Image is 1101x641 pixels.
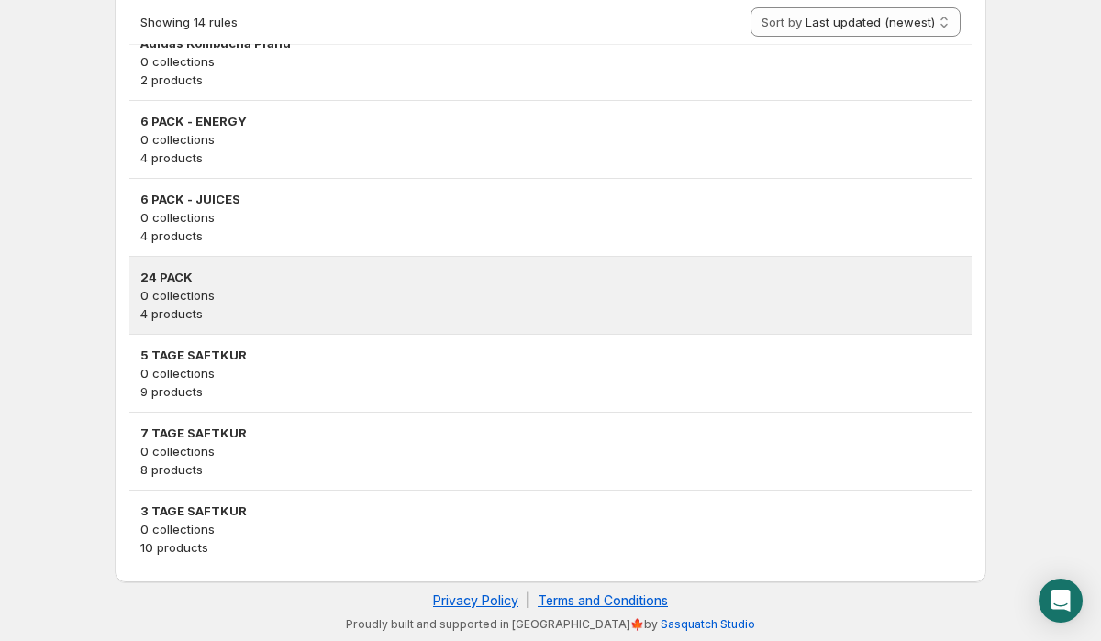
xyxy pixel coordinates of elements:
div: Open Intercom Messenger [1039,579,1083,623]
a: Privacy Policy [433,592,518,608]
p: 0 collections [140,130,961,149]
span: Showing 14 rules [140,15,238,29]
h3: 7 TAGE SAFTKUR [140,424,961,442]
a: Terms and Conditions [538,592,668,608]
h3: 6 PACK - ENERGY [140,112,961,130]
h3: 5 TAGE SAFTKUR [140,346,961,364]
p: 0 collections [140,442,961,460]
p: 8 products [140,460,961,479]
p: 10 products [140,538,961,557]
p: 2 products [140,71,961,89]
h3: 3 TAGE SAFTKUR [140,502,961,520]
p: 0 collections [140,364,961,382]
p: 0 collections [140,52,961,71]
span: | [526,592,530,608]
p: 4 products [140,227,961,245]
h3: 24 PACK [140,268,961,286]
p: 0 collections [140,286,961,304]
p: 4 products [140,304,961,323]
h3: 6 PACK - JUICES [140,190,961,208]
a: Sasquatch Studio [661,617,755,631]
p: 4 products [140,149,961,167]
p: 0 collections [140,208,961,227]
p: 9 products [140,382,961,401]
p: Proudly built and supported in [GEOGRAPHIC_DATA]🍁by [124,617,977,632]
p: 0 collections [140,520,961,538]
